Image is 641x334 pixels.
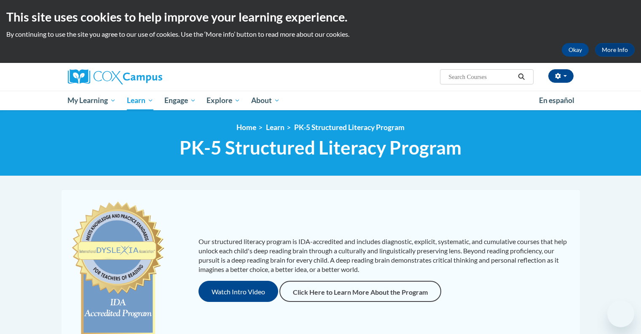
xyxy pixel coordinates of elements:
a: En español [534,92,580,109]
a: Home [236,123,256,132]
a: PK-5 Structured Literacy Program [294,123,405,132]
button: Account Settings [548,69,574,83]
a: Cox Campus [68,69,228,84]
span: About [251,95,280,106]
a: My Learning [62,91,122,110]
span: En español [539,96,574,105]
p: Our structured literacy program is IDA-accredited and includes diagnostic, explicit, systematic, ... [198,237,571,274]
span: PK-5 Structured Literacy Program [180,136,461,159]
div: Main menu [55,91,586,110]
button: Okay [562,43,589,57]
a: More Info [595,43,635,57]
button: Watch Intro Video [198,281,278,302]
a: Learn [121,91,159,110]
h2: This site uses cookies to help improve your learning experience. [6,8,635,25]
input: Search Courses [448,72,515,82]
span: My Learning [67,95,116,106]
a: Explore [201,91,246,110]
a: About [246,91,285,110]
span: Engage [164,95,196,106]
a: Learn [266,123,284,132]
p: By continuing to use the site you agree to our use of cookies. Use the ‘More info’ button to read... [6,30,635,39]
iframe: Button to launch messaging window [607,300,634,327]
a: Engage [159,91,201,110]
span: Explore [207,95,240,106]
span: Learn [127,95,153,106]
button: Search [515,72,528,82]
img: Cox Campus [68,69,162,84]
a: Click Here to Learn More About the Program [279,281,441,302]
